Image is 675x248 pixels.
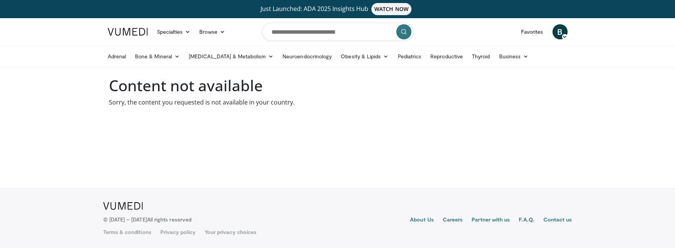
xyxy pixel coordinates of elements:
[108,28,148,36] img: VuMedi Logo
[552,24,568,39] a: B
[184,49,278,64] a: [MEDICAL_DATA] & Metabolism
[278,49,336,64] a: Neuroendocrinology
[103,228,151,236] a: Terms & conditions
[152,24,195,39] a: Specialties
[443,216,463,225] a: Careers
[410,216,434,225] a: About Us
[109,3,566,15] a: Just Launched: ADA 2025 Insights HubWATCH NOW
[517,24,548,39] a: Favorites
[393,49,426,64] a: Pediatrics
[543,216,572,225] a: Contact us
[109,98,566,107] p: Sorry, the content you requested is not available in your country.
[103,202,143,210] img: VuMedi Logo
[109,76,566,95] h1: Content not available
[103,49,131,64] a: Adrenal
[472,216,510,225] a: Partner with us
[130,49,184,64] a: Bone & Mineral
[426,49,467,64] a: Reproductive
[195,24,230,39] a: Browse
[467,49,495,64] a: Thyroid
[262,23,413,41] input: Search topics, interventions
[147,216,191,223] span: All rights reserved
[336,49,393,64] a: Obesity & Lipids
[371,3,411,15] span: WATCH NOW
[495,49,533,64] a: Business
[519,216,534,225] a: F.A.Q.
[205,228,256,236] a: Your privacy choices
[103,216,192,223] p: © [DATE] – [DATE]
[160,228,196,236] a: Privacy policy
